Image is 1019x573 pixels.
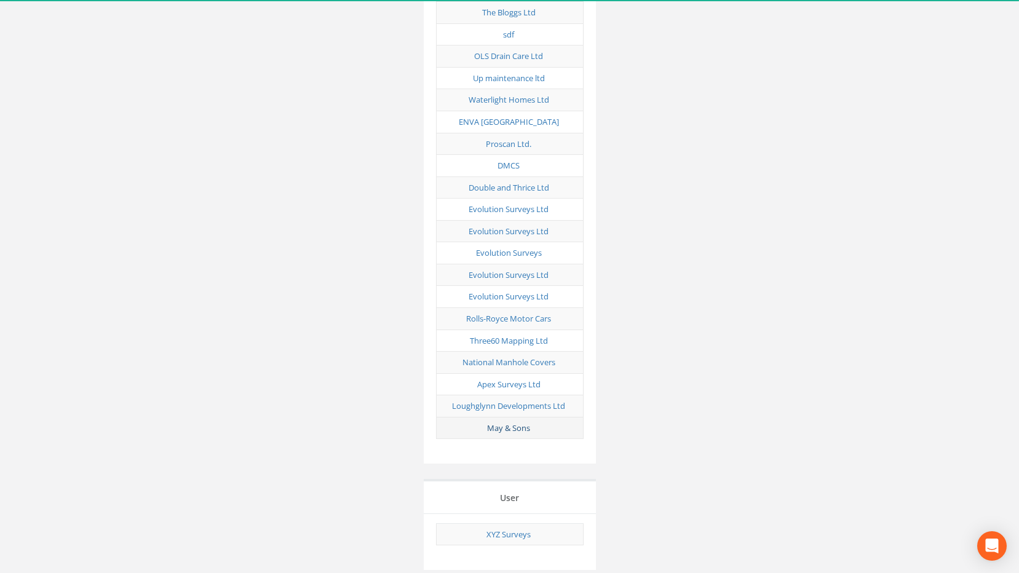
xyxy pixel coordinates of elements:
[462,357,555,368] a: National Manhole Covers
[433,493,587,502] h4: User
[469,226,549,237] a: Evolution Surveys Ltd
[977,531,1007,561] div: Open Intercom Messenger
[469,269,549,280] a: Evolution Surveys Ltd
[486,138,531,149] a: Proscan Ltd.
[469,204,549,215] a: Evolution Surveys Ltd
[452,400,565,411] a: Loughglynn Developments Ltd
[469,182,549,193] a: Double and Thrice Ltd
[469,94,549,105] a: Waterlight Homes Ltd
[476,247,542,258] a: Evolution Surveys
[469,291,549,302] a: Evolution Surveys Ltd
[503,29,514,40] a: sdf
[487,422,530,433] a: May & Sons
[466,313,551,324] a: Rolls-Royce Motor Cars
[474,50,543,61] a: OLS Drain Care Ltd
[459,116,559,127] a: ENVA [GEOGRAPHIC_DATA]
[477,379,541,390] a: Apex Surveys Ltd
[482,7,536,18] a: The Bloggs Ltd
[498,160,520,171] a: DMCS
[486,529,531,540] a: XYZ Surveys
[470,335,548,346] a: Three60 Mapping Ltd
[473,73,545,84] a: Up maintenance ltd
